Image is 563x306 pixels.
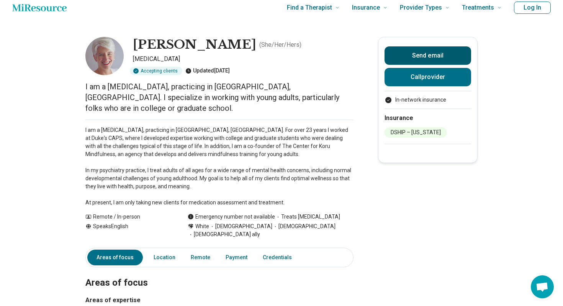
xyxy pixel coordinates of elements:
[514,2,551,14] button: Log In
[85,213,172,221] div: Remote / In-person
[195,222,209,230] span: White
[87,250,143,265] a: Areas of focus
[188,230,260,239] span: [DEMOGRAPHIC_DATA] ally
[385,114,471,123] h2: Insurance
[85,258,354,290] h2: Areas of focus
[186,250,215,265] a: Remote
[149,250,180,265] a: Location
[531,275,554,298] div: Open chat
[287,2,332,13] span: Find a Therapist
[130,67,182,75] div: Accepting clients
[209,222,272,230] span: [DEMOGRAPHIC_DATA]
[85,37,124,75] img: Holly Rogers, Psychiatrist
[258,250,301,265] a: Credentials
[400,2,442,13] span: Provider Types
[188,213,275,221] div: Emergency number not available
[85,296,354,305] h3: Areas of expertise
[352,2,380,13] span: Insurance
[272,222,336,230] span: [DEMOGRAPHIC_DATA]
[385,68,471,86] button: Callprovider
[462,2,494,13] span: Treatments
[221,250,252,265] a: Payment
[385,127,447,138] li: DSHIP – [US_STATE]
[85,81,354,114] p: I am a [MEDICAL_DATA], practicing in [GEOGRAPHIC_DATA], [GEOGRAPHIC_DATA]. I specialize in workin...
[133,54,354,64] p: [MEDICAL_DATA]
[385,96,471,104] ul: Payment options
[133,37,256,53] h1: [PERSON_NAME]
[259,40,301,49] p: ( She/Her/Hers )
[185,67,230,75] div: Updated [DATE]
[385,46,471,65] button: Send email
[85,126,354,207] p: I am a [MEDICAL_DATA], practicing in [GEOGRAPHIC_DATA], [GEOGRAPHIC_DATA]. For over 23 years I wo...
[85,222,172,239] div: Speaks English
[275,213,340,221] span: Treats [MEDICAL_DATA]
[385,96,471,104] li: In-network insurance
